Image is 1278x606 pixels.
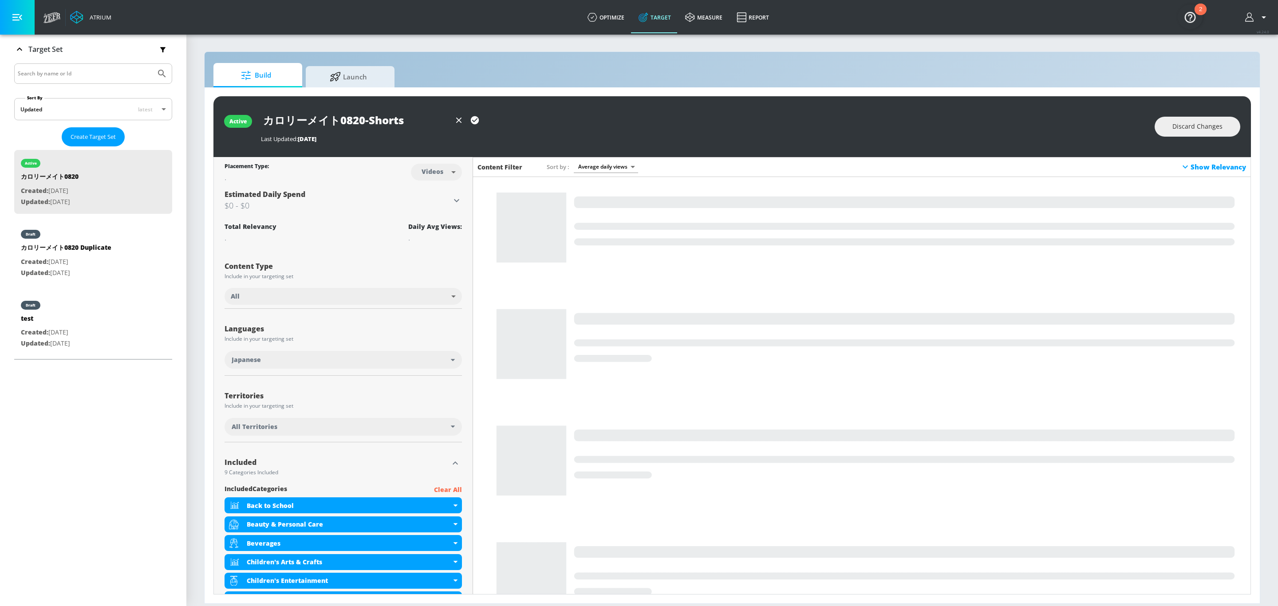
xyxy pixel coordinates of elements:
[225,263,462,270] div: Content Type
[580,1,631,33] a: optimize
[14,150,172,214] div: activeカロリーメイト0820Created:[DATE]Updated:[DATE]
[222,65,290,86] span: Build
[730,1,776,33] a: Report
[21,256,111,268] p: [DATE]
[26,232,35,236] div: draft
[21,243,111,256] div: カロリーメイト0820 Duplicate
[225,573,462,589] div: Children's Entertainment
[225,497,462,513] div: Back to School
[247,558,451,566] div: Children's Arts & Crafts
[225,554,462,570] div: Children's Arts & Crafts
[225,336,462,342] div: Include in your targeting set
[1155,117,1240,137] button: Discard Changes
[232,355,261,364] span: Japanese
[247,520,451,528] div: Beauty & Personal Care
[225,199,451,212] h3: $0 - $0
[225,516,462,532] div: Beauty & Personal Care
[229,118,247,125] div: active
[14,292,172,355] div: drafttestCreated:[DATE]Updated:[DATE]
[225,403,462,409] div: Include in your targeting set
[231,292,240,301] span: All
[21,186,48,195] span: Created:
[14,221,172,285] div: draftカロリーメイト0820 DuplicateCreated:[DATE]Updated:[DATE]
[21,268,111,279] p: [DATE]
[225,484,287,496] span: included Categories
[21,338,70,349] p: [DATE]
[247,539,451,547] div: Beverages
[21,327,70,338] p: [DATE]
[21,185,79,197] p: [DATE]
[21,172,79,185] div: カロリーメイト0820
[21,268,50,277] span: Updated:
[225,189,462,212] div: Estimated Daily Spend$0 - $0
[25,161,37,165] div: active
[225,418,462,436] div: All Territories
[21,197,79,208] p: [DATE]
[21,257,48,266] span: Created:
[225,351,462,369] div: Japanese
[261,135,1146,143] div: Last Updated:
[477,163,522,171] h6: Content Filter
[14,146,172,359] nav: list of Target Set
[21,339,50,347] span: Updated:
[86,13,111,21] div: Atrium
[1180,161,1246,172] div: Show Relevancy
[678,1,730,33] a: measure
[574,161,638,173] div: Average daily views
[225,189,305,199] span: Estimated Daily Spend
[315,66,382,87] span: Launch
[70,11,111,24] a: Atrium
[21,197,50,206] span: Updated:
[20,106,42,113] div: Updated
[28,44,63,54] p: Target Set
[14,63,172,359] div: Target Set
[232,422,277,431] span: All Territories
[138,106,153,113] span: latest
[225,459,449,466] div: Included
[247,576,451,585] div: Children's Entertainment
[1178,4,1203,29] button: Open Resource Center, 2 new notifications
[434,484,462,496] p: Clear All
[62,127,125,146] button: Create Target Set
[1199,9,1202,21] div: 2
[1257,29,1269,34] span: v 4.24.0
[1172,121,1223,132] span: Discard Changes
[18,68,152,79] input: Search by name or Id
[547,163,569,171] span: Sort by
[225,535,462,551] div: Beverages
[21,328,48,336] span: Created:
[225,470,449,475] div: 9 Categories Included
[225,222,276,231] div: Total Relevancy
[408,222,462,231] div: Daily Avg Views:
[26,303,35,307] div: draft
[298,135,316,143] span: [DATE]
[225,274,462,279] div: Include in your targeting set
[417,168,448,175] div: Videos
[225,162,269,172] div: Placement Type:
[247,501,451,510] div: Back to School
[25,95,44,101] label: Sort By
[225,325,462,332] div: Languages
[631,1,678,33] a: Target
[71,132,116,142] span: Create Target Set
[225,392,462,399] div: Territories
[14,35,172,64] div: Target Set
[21,314,70,327] div: test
